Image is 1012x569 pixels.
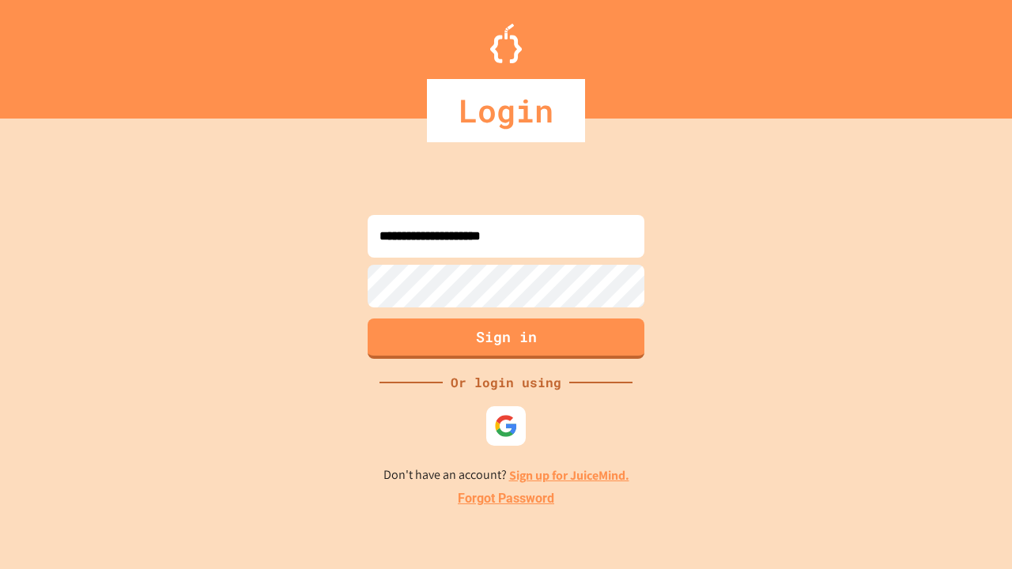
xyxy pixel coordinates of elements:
img: Logo.svg [490,24,522,63]
a: Forgot Password [458,489,554,508]
img: google-icon.svg [494,414,518,438]
p: Don't have an account? [383,465,629,485]
button: Sign in [368,318,644,359]
div: Login [427,79,585,142]
a: Sign up for JuiceMind. [509,467,629,484]
div: Or login using [443,373,569,392]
